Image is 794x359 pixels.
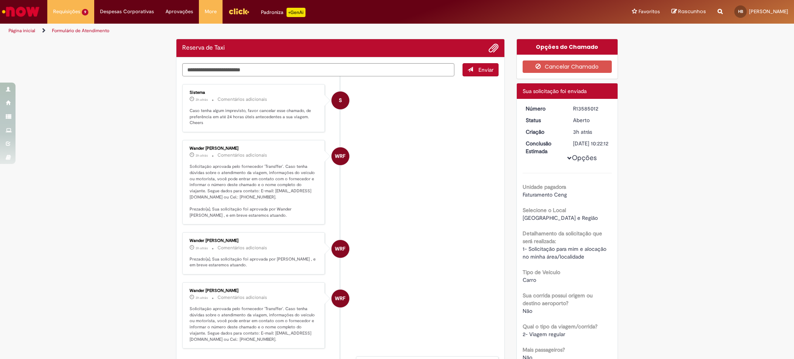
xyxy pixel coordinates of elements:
textarea: Digite sua mensagem aqui... [182,63,454,76]
div: 01/10/2025 10:35:47 [573,128,609,136]
button: Cancelar Chamado [523,60,612,73]
div: R13585012 [573,105,609,112]
time: 01/10/2025 11:22:12 [195,153,208,158]
span: [GEOGRAPHIC_DATA] e Região [523,214,598,221]
dt: Criação [520,128,568,136]
b: Mais passageiros? [523,346,565,353]
span: 1- Solicitação para mim e alocação no minha área/localidade [523,245,608,260]
dt: Status [520,116,568,124]
span: [PERSON_NAME] [749,8,788,15]
small: Comentários adicionais [217,96,267,103]
span: 9 [82,9,88,16]
span: Carro [523,276,536,283]
div: Padroniza [261,8,306,17]
span: 2- Viagem regular [523,331,565,338]
a: Formulário de Atendimento [52,28,109,34]
button: Adicionar anexos [488,43,499,53]
img: click_logo_yellow_360x200.png [228,5,249,17]
span: 3h atrás [195,97,208,102]
span: WRF [335,240,345,258]
div: Wander [PERSON_NAME] [190,146,319,151]
span: S [339,91,342,110]
time: 01/10/2025 11:22:12 [195,246,208,250]
span: Sua solicitação foi enviada [523,88,587,95]
span: More [205,8,217,16]
div: Wander Rafael Ferreira [331,240,349,258]
div: Sistema [190,90,319,95]
span: Aprovações [166,8,193,16]
time: 01/10/2025 10:35:47 [573,128,592,135]
time: 01/10/2025 11:22:12 [195,295,208,300]
span: 3h atrás [573,128,592,135]
a: Rascunhos [671,8,706,16]
p: Prezado(a), Sua solicitação foi aprovada por [PERSON_NAME] , e em breve estaremos atuando. [190,256,319,268]
button: Enviar [463,63,499,76]
img: ServiceNow [1,4,41,19]
a: Página inicial [9,28,35,34]
ul: Trilhas de página [6,24,523,38]
span: Favoritos [639,8,660,16]
span: Rascunhos [678,8,706,15]
span: Não [523,307,532,314]
span: Faturamento Ceng [523,191,567,198]
div: Aberto [573,116,609,124]
b: Tipo de Veículo [523,269,560,276]
b: Selecione o Local [523,207,566,214]
small: Comentários adicionais [217,245,267,251]
div: [DATE] 10:22:12 [573,140,609,147]
b: Detalhamento da solicitação que será realizada: [523,230,602,245]
dt: Número [520,105,568,112]
p: +GenAi [287,8,306,17]
b: Unidade pagadora [523,183,566,190]
dt: Conclusão Estimada [520,140,568,155]
small: Comentários adicionais [217,152,267,159]
span: 3h atrás [195,295,208,300]
span: HB [738,9,743,14]
div: Wander Rafael Ferreira [331,147,349,165]
div: Opções do Chamado [517,39,618,55]
span: Requisições [53,8,80,16]
h2: Reserva de Taxi Histórico de tíquete [182,45,225,52]
p: Caso tenha algum imprevisto, favor cancelar esse chamado, de preferência em até 24 horas úteis an... [190,108,319,126]
span: WRF [335,147,345,166]
time: 01/10/2025 11:22:14 [195,97,208,102]
span: 3h atrás [195,153,208,158]
div: Wander Rafael Ferreira [331,290,349,307]
span: WRF [335,289,345,308]
span: 3h atrás [195,246,208,250]
p: Solicitação aprovada pelo fornecedor 'Transffer'. Caso tenha dúvidas sobre o atendimento da viage... [190,306,319,342]
div: Wander [PERSON_NAME] [190,238,319,243]
small: Comentários adicionais [217,294,267,301]
div: Wander [PERSON_NAME] [190,288,319,293]
span: Despesas Corporativas [100,8,154,16]
span: Enviar [478,66,494,73]
b: Sua corrida possui origem ou destino aeroporto? [523,292,593,307]
p: Solicitação aprovada pelo fornecedor 'Transffer'. Caso tenha dúvidas sobre o atendimento da viage... [190,164,319,218]
div: System [331,91,349,109]
b: Qual o tipo da viagem/corrida? [523,323,597,330]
